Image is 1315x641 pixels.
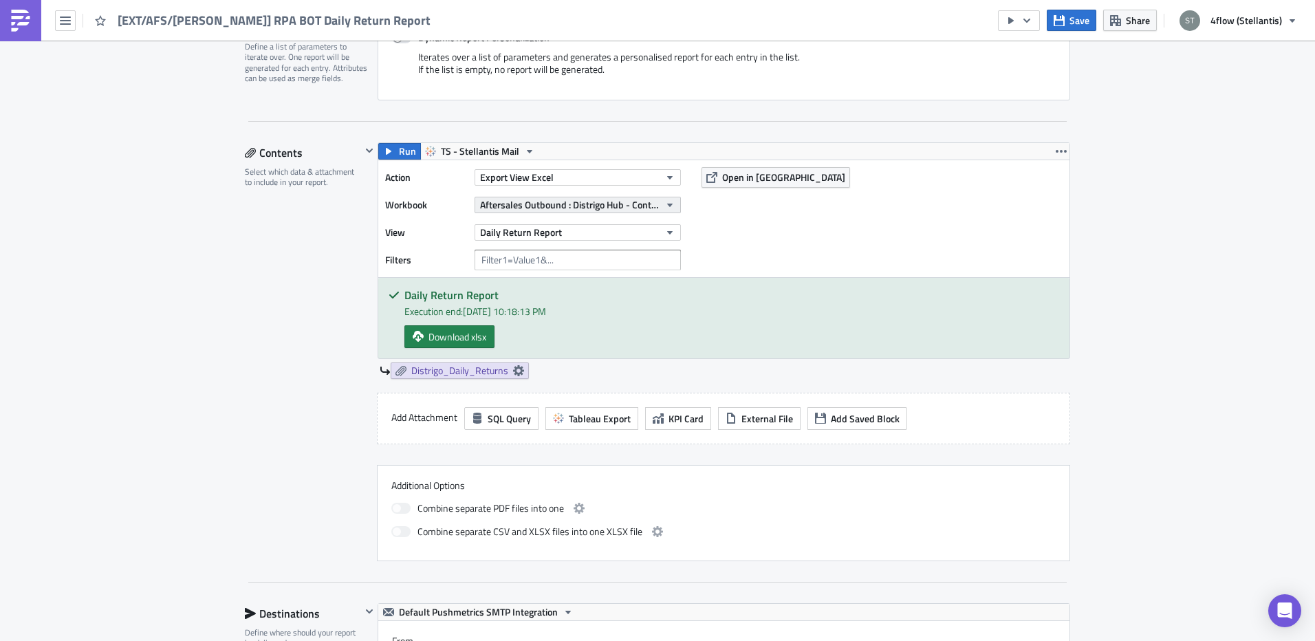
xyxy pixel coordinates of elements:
h5: Daily Return Report [404,290,1059,301]
label: View [385,222,468,243]
label: Workbook [385,195,468,215]
span: Add Saved Block [831,411,900,426]
button: 4flow (Stellantis) [1171,6,1305,36]
span: Tableau Export [569,411,631,426]
span: KPI Card [669,411,704,426]
body: Rich Text Area. Press ALT-0 for help. [6,6,657,17]
span: Daily Return Report [480,225,562,239]
a: Download xlsx [404,325,495,348]
label: Additional Options [391,479,1056,492]
span: TS - Stellantis Mail [441,143,519,160]
span: Download xlsx [428,329,486,344]
img: Avatar [1178,9,1202,32]
button: External File [718,407,801,430]
button: Aftersales Outbound : Distrigo Hub - Container daily report v2 [475,197,681,213]
button: Hide content [361,142,378,159]
span: Save [1069,13,1089,28]
span: Default Pushmetrics SMTP Integration [399,604,558,620]
span: [EXT/AFS/[PERSON_NAME]] RPA BOT Daily Return Report [118,12,432,28]
button: Default Pushmetrics SMTP Integration [378,604,578,620]
label: Add Attachment [391,407,457,428]
button: Add Saved Block [807,407,907,430]
label: Action [385,167,468,188]
button: TS - Stellantis Mail [420,143,540,160]
span: 4flow (Stellantis) [1210,13,1282,28]
button: Export View Excel [475,169,681,186]
label: Filters [385,250,468,270]
img: PushMetrics [10,10,32,32]
button: Hide content [361,603,378,620]
p: Daily Return Check [6,6,657,17]
div: Contents [245,142,361,163]
div: Define a list of parameters to iterate over. One report will be generated for each entry. Attribu... [245,41,369,84]
span: SQL Query [488,411,531,426]
button: SQL Query [464,407,539,430]
span: Export View Excel [480,170,554,184]
div: Iterates over a list of parameters and generates a personalised report for each entry in the list... [392,51,1056,86]
div: Destinations [245,603,361,624]
span: Open in [GEOGRAPHIC_DATA] [722,170,845,184]
span: Run [399,143,416,160]
div: Select which data & attachment to include in your report. [245,166,361,188]
span: Distrigo_Daily_Returns [411,365,508,377]
button: KPI Card [645,407,711,430]
a: Distrigo_Daily_Returns [391,362,529,379]
button: Share [1103,10,1157,31]
span: Combine separate PDF files into one [417,500,564,517]
span: Aftersales Outbound : Distrigo Hub - Container daily report v2 [480,197,660,212]
button: Daily Return Report [475,224,681,241]
span: Share [1126,13,1150,28]
span: Combine separate CSV and XLSX files into one XLSX file [417,523,642,540]
div: Execution end: [DATE] 10:18:13 PM [404,304,1059,318]
button: Open in [GEOGRAPHIC_DATA] [702,167,850,188]
button: Save [1047,10,1096,31]
span: External File [741,411,793,426]
div: Open Intercom Messenger [1268,594,1301,627]
button: Tableau Export [545,407,638,430]
input: Filter1=Value1&... [475,250,681,270]
button: Run [378,143,421,160]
